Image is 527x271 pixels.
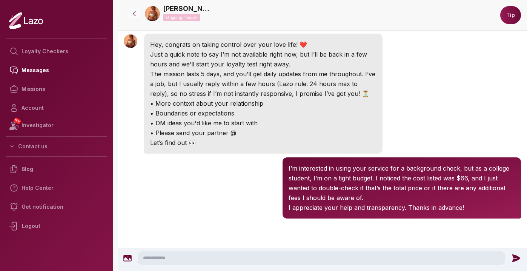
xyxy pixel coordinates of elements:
p: Let’s find out 👀 [150,138,376,148]
p: Ongoing mission [163,14,200,21]
span: NEW [13,117,22,125]
img: User avatar [124,34,137,48]
p: Hey, congrats on taking control over your love life! ❤️ [150,40,376,49]
button: Contact us [6,140,107,153]
p: • DM ideas you'd like me to start with [150,118,376,128]
p: The mission lasts 5 days, and you’ll get daily updates from me throughout. I’ve a job, but I usua... [150,69,376,99]
p: • More context about your relationship [150,99,376,108]
div: Logout [6,216,107,236]
a: Blog [6,160,107,179]
a: Help Center [6,179,107,197]
a: Get notification [6,197,107,216]
p: Just a quick note to say I’m not available right now, but I’ll be back in a few hours and we’ll s... [150,49,376,69]
a: Messages [6,61,107,80]
a: [PERSON_NAME] [163,3,212,14]
button: Tip [500,6,521,24]
a: Account [6,99,107,117]
p: • Please send your partner @ [150,128,376,138]
img: 5dd41377-3645-4864-a336-8eda7bc24f8f [145,6,160,21]
p: I appreciate your help and transparency. Thanks in advance! [289,203,515,212]
a: NEWInvestigator [6,117,107,133]
a: Missions [6,80,107,99]
p: • Boundaries or expectations [150,108,376,118]
a: Loyalty Checkers [6,42,107,61]
p: I’m interested in using your service for a background check, but as a college student, I’m on a t... [289,163,515,203]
